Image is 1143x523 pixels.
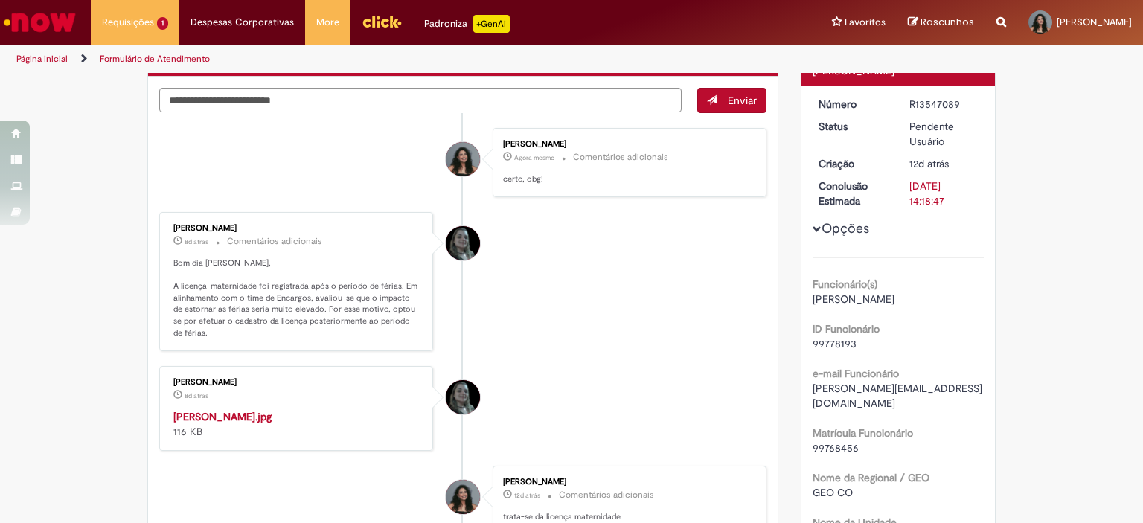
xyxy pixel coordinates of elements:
[697,88,766,113] button: Enviar
[157,17,168,30] span: 1
[173,224,421,233] div: [PERSON_NAME]
[813,426,913,440] b: Matrícula Funcionário
[185,391,208,400] time: 22/09/2025 10:48:11
[227,235,322,248] small: Comentários adicionais
[921,15,974,29] span: Rascunhos
[16,53,68,65] a: Página inicial
[909,119,979,149] div: Pendente Usuário
[362,10,402,33] img: click_logo_yellow_360x200.png
[503,511,751,523] p: trata-se da licença maternidade
[446,380,480,414] div: Raquel Zago
[159,88,682,113] textarea: Digite sua mensagem aqui...
[173,409,421,439] div: 116 KB
[909,157,949,170] time: 18/09/2025 13:15:52
[185,391,208,400] span: 8d atrás
[316,15,339,30] span: More
[845,15,886,30] span: Favoritos
[813,322,880,336] b: ID Funcionário
[503,140,751,149] div: [PERSON_NAME]
[446,142,480,176] div: Maria Eduarda Andrade Coelho
[813,277,877,291] b: Funcionário(s)
[813,471,929,484] b: Nome da Regional / GEO
[446,480,480,514] div: Maria Eduarda Andrade Coelho
[807,97,899,112] dt: Número
[173,410,272,423] a: [PERSON_NAME].jpg
[909,156,979,171] div: 18/09/2025 13:15:52
[185,237,208,246] time: 22/09/2025 10:48:30
[908,16,974,30] a: Rascunhos
[813,441,859,455] span: 99768456
[11,45,751,73] ul: Trilhas de página
[1,7,78,37] img: ServiceNow
[813,292,894,306] span: [PERSON_NAME]
[909,97,979,112] div: R13547089
[813,382,982,410] span: [PERSON_NAME][EMAIL_ADDRESS][DOMAIN_NAME]
[514,491,540,500] time: 18/09/2025 13:19:05
[185,237,208,246] span: 8d atrás
[514,491,540,500] span: 12d atrás
[503,478,751,487] div: [PERSON_NAME]
[473,15,510,33] p: +GenAi
[102,15,154,30] span: Requisições
[728,94,757,107] span: Enviar
[807,119,899,134] dt: Status
[807,156,899,171] dt: Criação
[424,15,510,33] div: Padroniza
[813,486,853,499] span: GEO CO
[1057,16,1132,28] span: [PERSON_NAME]
[514,153,554,162] time: 29/09/2025 15:35:18
[813,337,857,350] span: 99778193
[909,157,949,170] span: 12d atrás
[559,489,654,501] small: Comentários adicionais
[807,179,899,208] dt: Conclusão Estimada
[909,179,979,208] div: [DATE] 14:18:47
[503,173,751,185] p: certo, obg!
[573,151,668,164] small: Comentários adicionais
[446,226,480,260] div: Raquel Zago
[190,15,294,30] span: Despesas Corporativas
[514,153,554,162] span: Agora mesmo
[173,257,421,339] p: Bom dia [PERSON_NAME], A licença-maternidade foi registrada após o período de férias. Em alinhame...
[173,378,421,387] div: [PERSON_NAME]
[100,53,210,65] a: Formulário de Atendimento
[813,367,899,380] b: e-mail Funcionário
